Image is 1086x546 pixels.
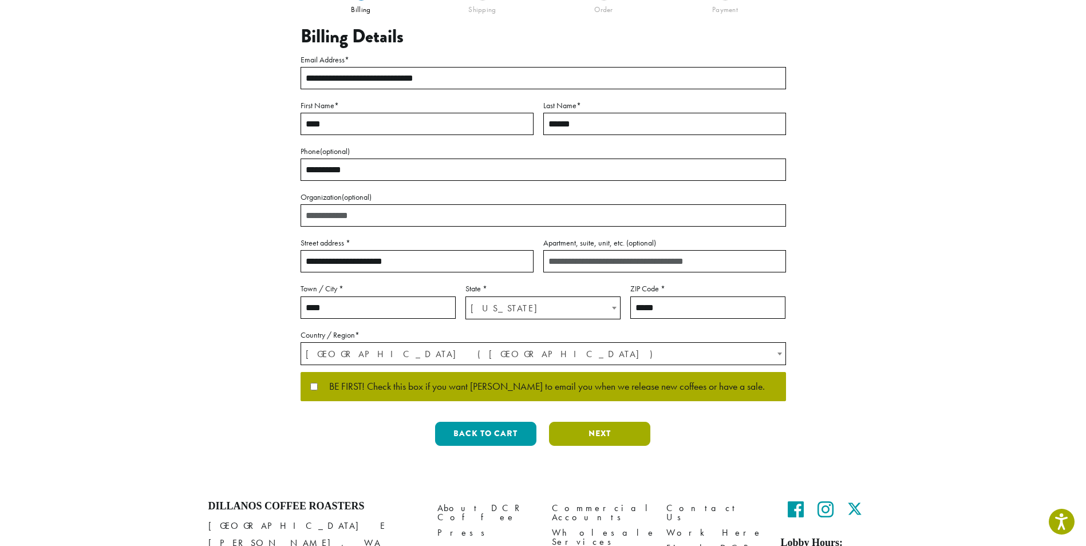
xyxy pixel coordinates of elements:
label: Town / City [301,282,456,296]
h3: Billing Details [301,26,786,48]
div: Payment [665,1,786,14]
a: Work Here [666,525,764,541]
span: (optional) [320,146,350,156]
label: State [465,282,621,296]
button: Next [549,422,650,446]
a: About DCR Coffee [437,500,535,525]
label: Email Address [301,53,786,67]
label: First Name [301,98,534,113]
label: Apartment, suite, unit, etc. [543,236,786,250]
button: Back to cart [435,422,536,446]
div: Shipping [422,1,543,14]
h4: Dillanos Coffee Roasters [208,500,420,513]
span: Country / Region [301,342,786,365]
div: Order [543,1,665,14]
span: (optional) [626,238,656,248]
span: (optional) [342,192,372,202]
label: Last Name [543,98,786,113]
span: State [465,296,621,319]
label: Street address [301,236,534,250]
span: Washington [466,297,620,319]
label: ZIP Code [630,282,785,296]
span: BE FIRST! Check this box if you want [PERSON_NAME] to email you when we release new coffees or ha... [318,382,765,392]
span: United States (US) [301,343,785,365]
label: Organization [301,190,786,204]
a: Press [437,525,535,541]
div: Billing [301,1,422,14]
a: Commercial Accounts [552,500,649,525]
a: Contact Us [666,500,764,525]
input: BE FIRST! Check this box if you want [PERSON_NAME] to email you when we release new coffees or ha... [310,383,318,390]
